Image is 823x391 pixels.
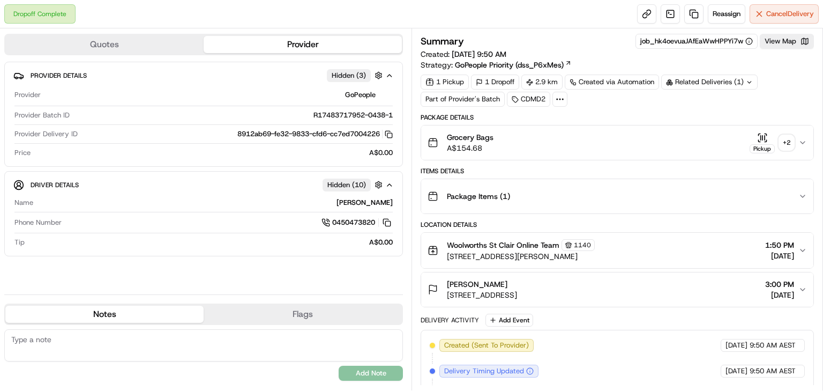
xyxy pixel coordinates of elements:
span: [PERSON_NAME] [447,279,507,290]
span: Package Items ( 1 ) [447,191,510,202]
div: Related Deliveries (1) [661,75,758,90]
span: Provider [14,90,41,100]
span: Cancel Delivery [766,9,814,19]
button: 8912ab69-fe32-9833-cfd6-cc7ed7004226 [237,129,393,139]
button: Hidden (3) [327,69,385,82]
span: Delivery Timing Updated [444,366,524,376]
div: 1 Pickup [421,75,469,90]
span: 1140 [574,241,591,249]
span: Provider Delivery ID [14,129,78,139]
span: A$0.00 [369,148,393,158]
div: Package Details [421,113,814,122]
div: 2.9 km [521,75,563,90]
span: [STREET_ADDRESS] [447,290,517,300]
div: Location Details [421,220,814,229]
button: job_hk4oevuaJAfEaWwHPPYi7w [640,36,753,46]
h3: Summary [421,36,464,46]
span: [DATE] [725,341,747,350]
span: Created (Sent To Provider) [444,341,529,350]
span: 3:00 PM [765,279,794,290]
button: Driver DetailsHidden (10) [13,176,394,194]
span: 1:50 PM [765,240,794,250]
a: GoPeople Priority (dss_P6xMes) [455,60,572,70]
button: Provider [204,36,402,53]
button: Reassign [708,4,745,24]
span: [DATE] [765,290,794,300]
div: [PERSON_NAME] [38,198,393,208]
button: Quotes [5,36,204,53]
div: + 2 [779,135,794,150]
span: [STREET_ADDRESS][PERSON_NAME] [447,251,595,262]
button: View Map [760,34,814,49]
span: Created: [421,49,506,60]
span: [DATE] [765,250,794,261]
a: Created via Automation [565,75,659,90]
span: GoPeople Priority (dss_P6xMes) [455,60,564,70]
a: 0450473820 [321,217,393,228]
span: [DATE] [725,366,747,376]
button: Grocery BagsA$154.68Pickup+2 [421,126,813,160]
button: Provider DetailsHidden (3) [13,67,394,84]
span: 9:50 AM AEST [750,366,796,376]
span: Grocery Bags [447,132,493,143]
span: Provider Details [31,71,87,80]
span: Woolworths St Clair Online Team [447,240,559,250]
span: Price [14,148,31,158]
button: Package Items (1) [421,179,813,213]
span: GoPeople [345,90,376,100]
span: Driver Details [31,181,79,189]
span: Name [14,198,33,208]
div: 1 Dropoff [471,75,519,90]
div: Pickup [750,144,775,153]
div: Delivery Activity [421,316,479,324]
span: Phone Number [14,218,62,227]
div: CDMD2 [507,92,550,107]
button: Notes [5,306,204,323]
button: Pickup+2 [750,132,794,153]
button: Pickup [750,132,775,153]
span: [DATE] 9:50 AM [452,49,506,59]
button: Hidden (10) [323,178,385,191]
button: Flags [204,306,402,323]
span: Hidden ( 10 ) [327,180,366,190]
span: 0450473820 [332,218,375,227]
div: A$0.00 [29,238,393,247]
button: CancelDelivery [750,4,819,24]
span: A$154.68 [447,143,493,153]
button: [PERSON_NAME][STREET_ADDRESS]3:00 PM[DATE] [421,272,813,307]
span: Tip [14,238,25,247]
span: 9:50 AM AEST [750,341,796,350]
span: Hidden ( 3 ) [332,71,366,80]
span: R17483717952-0438-1 [313,110,393,120]
button: Add Event [485,314,533,327]
span: Reassign [713,9,740,19]
button: Woolworths St Clair Online Team1140[STREET_ADDRESS][PERSON_NAME]1:50 PM[DATE] [421,233,813,268]
div: Strategy: [421,60,572,70]
span: Provider Batch ID [14,110,70,120]
div: Items Details [421,167,814,175]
